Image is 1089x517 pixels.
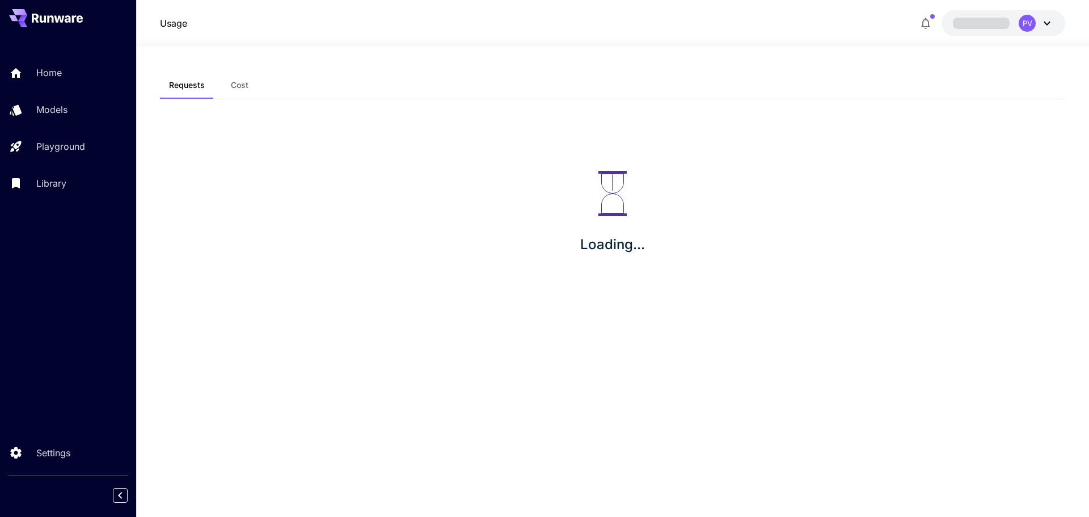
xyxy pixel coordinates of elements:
p: Settings [36,446,70,460]
nav: breadcrumb [160,16,187,30]
div: PV [1019,15,1036,32]
p: Home [36,66,62,79]
p: Loading... [580,234,645,255]
p: Library [36,176,66,190]
button: PV [942,10,1065,36]
p: Models [36,103,67,116]
a: Usage [160,16,187,30]
span: Cost [231,80,248,90]
span: Requests [169,80,205,90]
div: Collapse sidebar [121,485,136,506]
p: Playground [36,140,85,153]
button: Collapse sidebar [113,488,128,503]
